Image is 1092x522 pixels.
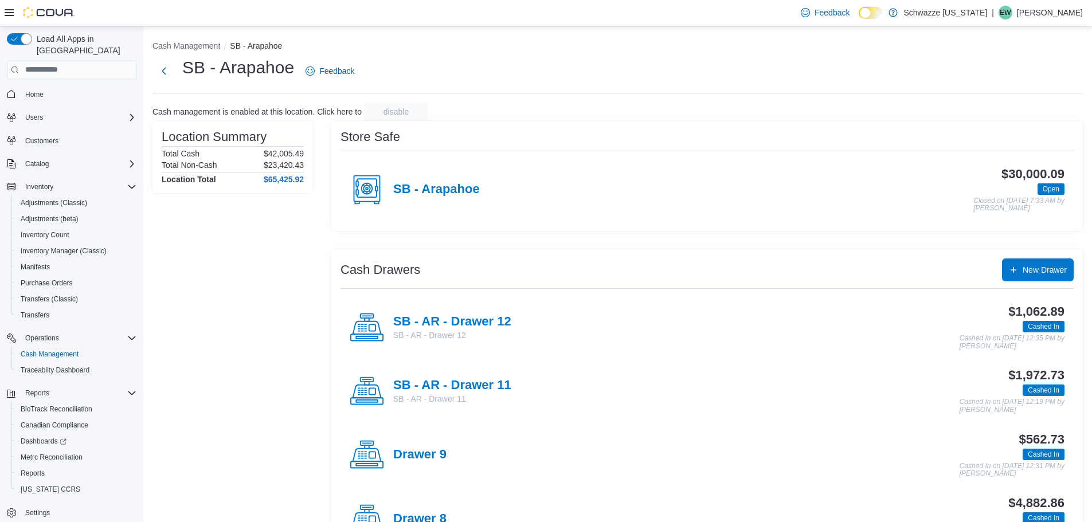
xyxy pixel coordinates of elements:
[162,160,217,170] h6: Total Non-Cash
[21,87,136,101] span: Home
[16,244,136,258] span: Inventory Manager (Classic)
[393,448,447,462] h4: Drawer 9
[16,363,136,377] span: Traceabilty Dashboard
[264,175,304,184] h4: $65,425.92
[16,196,92,210] a: Adjustments (Classic)
[21,485,80,494] span: [US_STATE] CCRS
[393,329,511,341] p: SB - AR - Drawer 12
[16,308,136,322] span: Transfers
[973,197,1064,213] p: Closed on [DATE] 7:33 AM by [PERSON_NAME]
[11,417,141,433] button: Canadian Compliance
[16,212,136,226] span: Adjustments (beta)
[16,292,136,306] span: Transfers (Classic)
[11,243,141,259] button: Inventory Manager (Classic)
[1008,305,1064,319] h3: $1,062.89
[1028,449,1059,460] span: Cashed In
[1008,496,1064,510] h3: $4,882.86
[264,160,304,170] p: $23,420.43
[21,331,136,345] span: Operations
[25,182,53,191] span: Inventory
[16,434,136,448] span: Dashboards
[21,88,48,101] a: Home
[340,130,400,144] h3: Store Safe
[16,450,87,464] a: Metrc Reconciliation
[21,157,136,171] span: Catalog
[21,295,78,304] span: Transfers (Classic)
[264,149,304,158] p: $42,005.49
[16,347,83,361] a: Cash Management
[1008,368,1064,382] h3: $1,972.73
[21,366,89,375] span: Traceabilty Dashboard
[16,363,94,377] a: Traceabilty Dashboard
[16,292,83,306] a: Transfers (Classic)
[960,335,1064,350] p: Cashed In on [DATE] 12:35 PM by [PERSON_NAME]
[1001,167,1064,181] h3: $30,000.09
[182,56,294,79] h1: SB - Arapahoe
[11,481,141,497] button: [US_STATE] CCRS
[25,136,58,146] span: Customers
[16,402,136,416] span: BioTrack Reconciliation
[230,41,282,50] button: SB - Arapahoe
[25,508,50,517] span: Settings
[32,33,136,56] span: Load All Apps in [GEOGRAPHIC_DATA]
[16,276,77,290] a: Purchase Orders
[21,180,58,194] button: Inventory
[11,433,141,449] a: Dashboards
[162,149,199,158] h6: Total Cash
[21,134,63,148] a: Customers
[21,405,92,414] span: BioTrack Reconciliation
[11,195,141,211] button: Adjustments (Classic)
[2,132,141,149] button: Customers
[2,504,141,521] button: Settings
[21,453,83,462] span: Metrc Reconciliation
[2,86,141,103] button: Home
[16,418,136,432] span: Canadian Compliance
[16,466,49,480] a: Reports
[960,398,1064,414] p: Cashed In on [DATE] 12:19 PM by [PERSON_NAME]
[1002,258,1074,281] button: New Drawer
[1019,433,1064,446] h3: $562.73
[992,6,994,19] p: |
[16,308,54,322] a: Transfers
[25,333,59,343] span: Operations
[16,276,136,290] span: Purchase Orders
[21,111,48,124] button: Users
[1043,184,1059,194] span: Open
[11,227,141,243] button: Inventory Count
[16,434,71,448] a: Dashboards
[1023,384,1064,396] span: Cashed In
[2,156,141,172] button: Catalog
[23,7,75,18] img: Cova
[1023,449,1064,460] span: Cashed In
[21,311,49,320] span: Transfers
[21,134,136,148] span: Customers
[21,469,45,478] span: Reports
[2,330,141,346] button: Operations
[1000,6,1011,19] span: EW
[1017,6,1083,19] p: [PERSON_NAME]
[21,198,87,207] span: Adjustments (Classic)
[21,505,136,520] span: Settings
[16,196,136,210] span: Adjustments (Classic)
[1023,264,1067,276] span: New Drawer
[21,386,136,400] span: Reports
[11,362,141,378] button: Traceabilty Dashboard
[16,260,54,274] a: Manifests
[16,244,111,258] a: Inventory Manager (Classic)
[21,437,66,446] span: Dashboards
[999,6,1012,19] div: Ehren Wood
[11,211,141,227] button: Adjustments (beta)
[16,402,97,416] a: BioTrack Reconciliation
[393,182,480,197] h4: SB - Arapahoe
[1023,321,1064,332] span: Cashed In
[21,180,136,194] span: Inventory
[364,103,428,121] button: disable
[1038,183,1064,195] span: Open
[16,212,83,226] a: Adjustments (beta)
[16,228,136,242] span: Inventory Count
[16,466,136,480] span: Reports
[21,157,53,171] button: Catalog
[16,482,136,496] span: Washington CCRS
[21,506,54,520] a: Settings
